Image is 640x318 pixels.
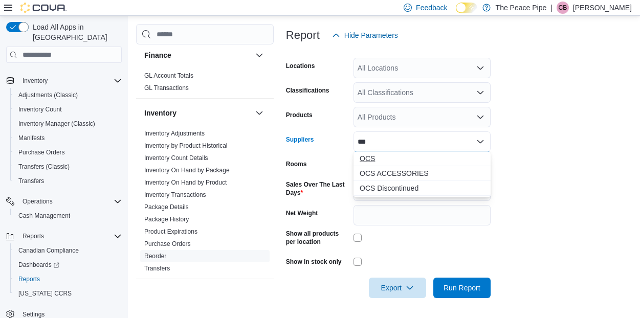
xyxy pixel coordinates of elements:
button: Inventory Count [10,102,126,117]
button: Operations [18,195,57,208]
span: Purchase Orders [18,148,65,156]
button: Inventory Manager (Classic) [10,117,126,131]
span: Purchase Orders [14,146,122,158]
input: Dark Mode [456,3,477,13]
button: Run Report [433,278,491,298]
h3: Report [286,29,320,41]
span: Canadian Compliance [18,246,79,255]
span: [US_STATE] CCRS [18,289,72,298]
span: OCS ACCESSORIES [360,168,484,178]
label: Rooms [286,160,307,168]
button: Inventory [2,74,126,88]
span: Transfers [18,177,44,185]
img: Cova [20,3,67,13]
span: Feedback [416,3,447,13]
button: Purchase Orders [10,145,126,160]
span: Inventory [18,75,122,87]
label: Sales Over The Last Days [286,180,349,197]
span: Adjustments (Classic) [14,89,122,101]
p: | [550,2,553,14]
a: Cash Management [14,210,74,222]
a: Inventory Count [14,103,66,116]
button: Open list of options [476,88,484,97]
a: Reorder [144,253,166,260]
a: GL Transactions [144,84,189,92]
button: Hide Parameters [328,25,402,46]
a: Inventory Count Details [144,154,208,162]
a: Inventory On Hand by Package [144,167,230,174]
button: Export [369,278,426,298]
span: Reports [18,275,40,283]
button: OCS ACCESSORIES [354,166,491,181]
button: Reports [10,272,126,286]
span: Load All Apps in [GEOGRAPHIC_DATA] [29,22,122,42]
button: Reports [18,230,48,242]
button: Canadian Compliance [10,243,126,258]
button: Finance [253,49,266,61]
div: Inventory [136,127,274,279]
a: Inventory On Hand by Product [144,179,227,186]
span: OCS Discontinued [360,183,484,193]
a: Transfers (Classic) [14,161,74,173]
span: Reports [23,232,44,240]
span: Inventory Count [18,105,62,113]
span: Inventory Manager (Classic) [18,120,95,128]
button: Cash Management [10,209,126,223]
a: Inventory Adjustments [144,130,205,137]
button: Transfers [10,174,126,188]
a: Package History [144,216,189,223]
a: Product Expirations [144,228,197,235]
a: Transfers [14,175,48,187]
a: Adjustments (Classic) [14,89,82,101]
button: Open list of options [476,113,484,121]
a: [US_STATE] CCRS [14,287,76,300]
span: Transfers (Classic) [18,163,70,171]
p: The Peace Pipe [496,2,547,14]
span: Cash Management [14,210,122,222]
a: Inventory Transactions [144,191,206,198]
div: Finance [136,70,274,98]
span: Washington CCRS [14,287,122,300]
span: Dashboards [18,261,59,269]
label: Products [286,111,313,119]
button: Adjustments (Classic) [10,88,126,102]
button: Transfers (Classic) [10,160,126,174]
label: Show in stock only [286,258,342,266]
span: Cash Management [18,212,70,220]
span: Inventory Count [14,103,122,116]
button: Close list of options [476,138,484,146]
span: Manifests [18,134,45,142]
label: Classifications [286,86,329,95]
span: Inventory Manager (Classic) [14,118,122,130]
button: OCS [354,151,491,166]
button: Inventory [144,108,251,118]
button: [US_STATE] CCRS [10,286,126,301]
span: Dashboards [14,259,122,271]
button: Operations [2,194,126,209]
button: OCS Discontinued [354,181,491,196]
button: Inventory [253,107,266,119]
label: Suppliers [286,135,314,144]
button: Open list of options [476,64,484,72]
span: Run Report [444,283,480,293]
label: Locations [286,62,315,70]
a: Dashboards [10,258,126,272]
button: Manifests [10,131,126,145]
span: Hide Parameters [344,30,398,40]
a: Purchase Orders [14,146,69,158]
a: Inventory Manager (Classic) [14,118,99,130]
span: OCS [360,153,484,164]
a: Transfers [144,265,170,272]
a: Purchase Orders [144,240,191,247]
span: Manifests [14,132,122,144]
a: Manifests [14,132,49,144]
label: Show all products per location [286,230,349,246]
span: Export [375,278,420,298]
div: Chelsea Birnie [557,2,569,14]
button: Inventory [18,75,52,87]
span: Adjustments (Classic) [18,91,78,99]
a: Canadian Compliance [14,244,83,257]
a: Dashboards [14,259,63,271]
button: Finance [144,50,251,60]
